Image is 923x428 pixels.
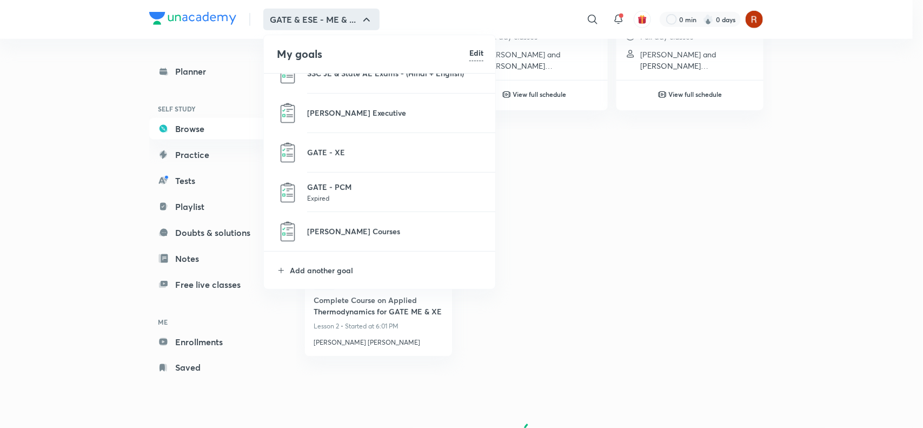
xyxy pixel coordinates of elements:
img: SSC JE & State AE Exams - (Hindi + English) [277,63,298,84]
img: Bharat Acharya Courses [277,221,298,242]
p: Add another goal [290,265,483,276]
img: GATE - XE [277,142,298,163]
img: AAI - Jr. Executive [277,102,298,124]
h6: Edit [469,47,483,58]
p: [PERSON_NAME] Executive [307,107,483,118]
p: GATE - XE [307,147,483,158]
img: GATE - PCM [277,182,298,203]
p: [PERSON_NAME] Courses [307,226,483,237]
p: Expired [307,193,483,203]
h4: My goals [277,46,469,62]
p: GATE - PCM [307,181,483,193]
